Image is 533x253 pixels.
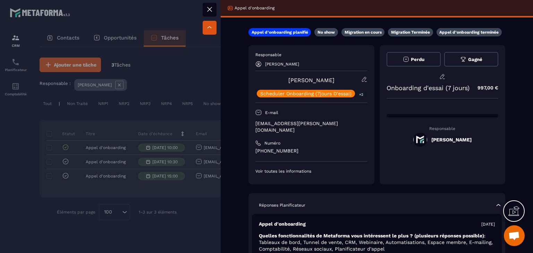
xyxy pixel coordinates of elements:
p: Appel d’onboarding planifié [252,29,308,35]
p: Appel d'onboarding [235,5,274,11]
p: +2 [357,91,366,98]
button: Perdu [387,52,441,67]
p: Scheduler Onboarding (7jours D'essai) [260,91,352,96]
button: Gagné [444,52,498,67]
p: Responsable [255,52,367,58]
p: [EMAIL_ADDRESS][PERSON_NAME][DOMAIN_NAME] [255,120,367,133]
span: Perdu [411,57,424,62]
p: Quelles fonctionnalités de Metaforma vous intéressent le plus ? (plusieurs réponses possible) [259,233,495,252]
p: Appel d'onboarding [259,221,306,227]
p: Appel d’onboarding terminée [439,29,499,35]
p: Onboarding d'essai (7 jours) [387,84,469,91]
span: Gagné [468,57,482,62]
p: Réponses Planificateur [259,202,305,208]
span: : Tableaux de bord, Tunnel de vente, CRM, Webinaire, Automatisations, Espace membre, E-mailing, C... [259,233,493,252]
a: [PERSON_NAME] [288,77,335,84]
p: E-mail [265,110,278,115]
p: [DATE] [481,221,495,227]
p: No show [318,29,335,35]
p: 997,00 € [471,81,498,95]
p: Responsable [387,126,499,131]
div: Ouvrir le chat [504,225,525,246]
p: Migration Terminée [391,29,430,35]
p: [PERSON_NAME] [265,62,299,67]
p: Voir toutes les informations [255,168,367,174]
p: Numéro [264,140,280,146]
h5: [PERSON_NAME] [431,137,472,142]
p: [PHONE_NUMBER] [255,148,367,154]
p: Migration en cours [345,29,382,35]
